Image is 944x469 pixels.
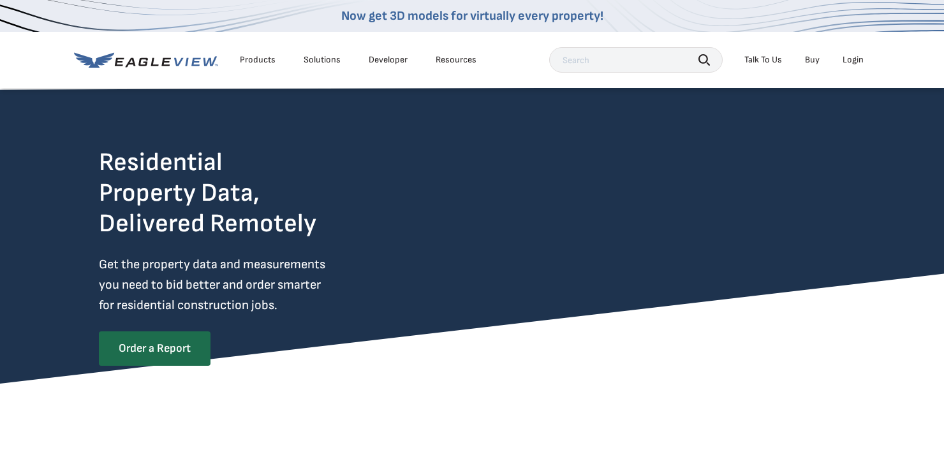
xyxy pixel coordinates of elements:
[304,54,341,66] div: Solutions
[843,54,864,66] div: Login
[369,54,408,66] a: Developer
[99,147,316,239] h2: Residential Property Data, Delivered Remotely
[744,54,782,66] div: Talk To Us
[240,54,276,66] div: Products
[549,47,723,73] input: Search
[805,54,820,66] a: Buy
[99,331,210,366] a: Order a Report
[99,254,378,315] p: Get the property data and measurements you need to bid better and order smarter for residential c...
[341,8,603,24] a: Now get 3D models for virtually every property!
[436,54,476,66] div: Resources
